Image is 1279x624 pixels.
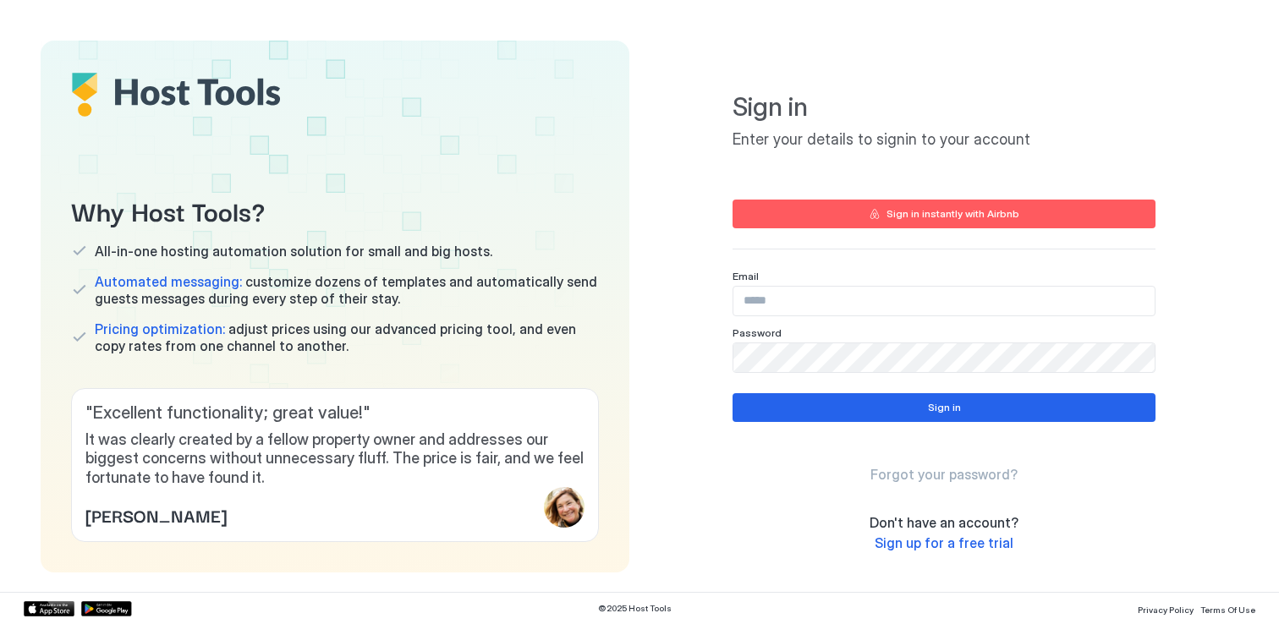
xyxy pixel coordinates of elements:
span: Automated messaging: [95,273,242,290]
span: adjust prices using our advanced pricing tool, and even copy rates from one channel to another. [95,320,599,354]
span: Sign up for a free trial [875,534,1013,551]
span: [PERSON_NAME] [85,502,227,528]
span: Privacy Policy [1138,605,1194,615]
a: Sign up for a free trial [875,534,1013,552]
span: Don't have an account? [870,514,1018,531]
span: © 2025 Host Tools [598,603,672,614]
span: Forgot your password? [870,466,1018,483]
button: Sign in [733,393,1155,422]
div: profile [544,487,585,528]
button: Sign in instantly with Airbnb [733,200,1155,228]
span: Pricing optimization: [95,320,225,337]
span: Password [733,326,782,339]
span: Why Host Tools? [71,191,599,229]
div: Sign in instantly with Airbnb [887,206,1019,222]
span: All-in-one hosting automation solution for small and big hosts. [95,243,492,260]
span: Enter your details to signin to your account [733,130,1155,150]
a: Forgot your password? [870,466,1018,484]
span: Terms Of Use [1200,605,1255,615]
a: Google Play Store [81,601,132,616]
a: Terms Of Use [1200,599,1255,617]
span: customize dozens of templates and automatically send guests messages during every step of their s... [95,273,599,307]
span: Sign in [733,91,1155,123]
input: Input Field [733,287,1155,315]
span: Email [733,270,759,282]
span: It was clearly created by a fellow property owner and addresses our biggest concerns without unne... [85,430,585,488]
div: Sign in [928,400,961,415]
a: Privacy Policy [1138,599,1194,617]
a: App Store [24,601,74,616]
input: Input Field [733,343,1155,372]
span: " Excellent functionality; great value! " [85,402,585,424]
